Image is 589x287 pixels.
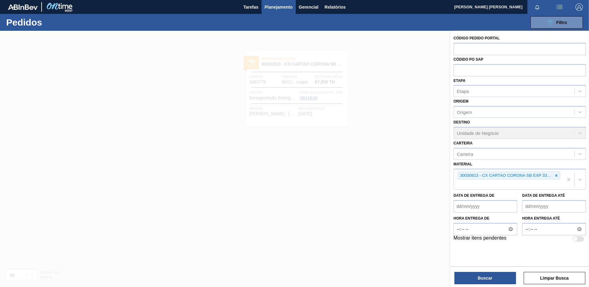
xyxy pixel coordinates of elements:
[453,235,506,243] label: Mostrar itens pendentes
[458,172,553,180] div: 30030813 - CX CARTAO CORONA SB EXP 330 C6 NIV24
[457,110,472,115] div: Origem
[453,141,473,145] label: Carteira
[530,16,583,29] button: Filtro
[453,120,470,124] label: Destino
[522,214,586,223] label: Hora entrega até
[556,20,567,25] span: Filtro
[299,3,319,11] span: Gerencial
[453,36,500,40] label: Código Pedido Portal
[8,4,38,10] img: TNhmsLtSVTkK8tSr43FrP2fwEKptu5GPRR3wAAAABJRU5ErkJggg==
[575,3,583,11] img: Logout
[453,162,472,166] label: Material
[453,200,517,212] input: dd/mm/yyyy
[6,19,98,26] h1: Pedidos
[265,3,293,11] span: Planejamento
[457,89,469,94] div: Etapa
[527,3,547,11] button: Notificações
[453,214,517,223] label: Hora entrega de
[453,193,494,198] label: Data de Entrega de
[522,193,565,198] label: Data de Entrega até
[453,57,483,62] label: Códido PO SAP
[243,3,258,11] span: Tarefas
[556,3,563,11] img: userActions
[453,99,469,103] label: Origem
[457,151,473,156] div: Carteira
[453,79,465,83] label: Etapa
[522,200,586,212] input: dd/mm/yyyy
[325,3,346,11] span: Relatórios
